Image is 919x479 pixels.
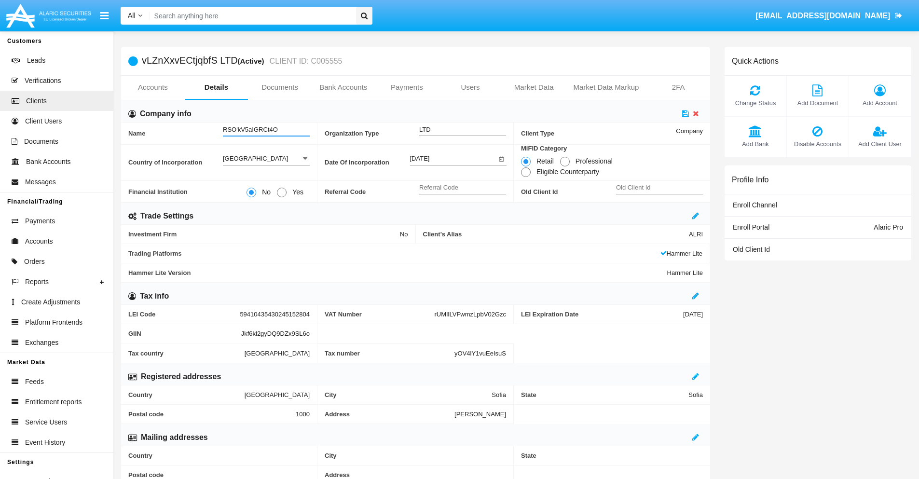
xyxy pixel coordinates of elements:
[128,330,241,337] span: GIIN
[128,311,240,318] span: LEI Code
[121,11,150,21] a: All
[140,291,169,301] h6: Tax info
[245,391,310,398] span: [GEOGRAPHIC_DATA]
[439,76,502,99] a: Users
[854,139,906,149] span: Add Client User
[733,223,769,231] span: Enroll Portal
[25,397,82,407] span: Entitlement reports
[128,269,667,276] span: Hammer Lite Version
[729,98,782,108] span: Change Status
[27,55,45,66] span: Leads
[732,175,768,184] h6: Profile Info
[296,411,310,418] span: 1000
[241,330,310,337] span: Jkf6kl2gyDQ9DZx9SL6o
[25,417,67,427] span: Service Users
[25,216,55,226] span: Payments
[240,311,310,318] span: 59410435430245152804
[325,391,492,398] span: City
[128,250,660,257] span: Trading Platforms
[325,311,434,318] span: VAT Number
[792,98,844,108] span: Add Document
[375,76,439,99] a: Payments
[142,55,343,67] h5: vLZnXxvECtjqbfS LTD
[128,159,223,166] span: Country of Incorporation
[185,76,248,99] a: Details
[141,371,221,382] h6: Registered addresses
[121,76,185,99] a: Accounts
[128,452,310,459] span: Country
[24,257,45,267] span: Orders
[751,2,907,29] a: [EMAIL_ADDRESS][DOMAIN_NAME]
[150,7,353,25] input: Search
[521,145,703,152] span: MiFID Category
[683,311,703,318] span: [DATE]
[267,57,343,65] small: CLIENT ID: C005555
[325,471,506,479] span: Address
[454,411,506,418] span: [PERSON_NAME]
[521,188,616,195] span: Old Client Id
[245,349,310,357] span: [GEOGRAPHIC_DATA]
[521,452,703,459] span: State
[502,76,566,99] a: Market Data
[325,411,454,418] span: Address
[238,55,267,67] div: (Active)
[26,96,47,106] span: Clients
[128,231,400,238] span: Investment Firm
[25,76,61,86] span: Verifications
[128,12,136,19] span: All
[660,250,702,257] span: Hammer Lite
[570,158,615,165] span: Professional
[25,338,58,348] span: Exchanges
[531,158,556,165] span: Retail
[140,211,193,221] h6: Trade Settings
[128,411,296,418] span: Postal code
[128,188,247,195] span: Financial Institution
[26,157,71,167] span: Bank Accounts
[312,76,375,99] a: Bank Accounts
[128,349,245,357] span: Tax country
[248,76,312,99] a: Documents
[140,109,192,119] h6: Company info
[521,311,683,318] span: LEI Expiration Date
[128,391,245,398] span: Country
[325,188,419,195] span: Referral Code
[854,98,906,108] span: Add Account
[25,236,53,246] span: Accounts
[128,471,310,479] span: Postal code
[733,246,770,253] span: Old Client Id
[676,127,703,135] span: Company
[25,277,49,287] span: Reports
[128,130,223,137] span: Name
[5,1,93,30] img: Logo image
[688,391,703,398] span: Sofia
[325,452,506,459] span: City
[423,231,689,238] span: Client’s Alias
[792,139,844,149] span: Disable Accounts
[400,231,408,238] span: No
[25,177,56,187] span: Messages
[21,297,80,307] span: Create Adjustments
[497,153,507,163] button: Open calendar
[492,391,506,398] span: Sofia
[729,139,782,149] span: Add Bank
[287,189,306,196] span: Yes
[141,432,208,443] h6: Mailing addresses
[874,223,903,231] span: Alaric Pro
[565,76,646,99] a: Market Data Markup
[434,311,506,318] span: rUMIlLVFwmzLpbV02Gzc
[25,116,62,126] span: Client Users
[256,189,273,196] span: No
[531,168,602,176] span: Eligible Counterparty
[646,76,710,99] a: 2FA
[24,137,58,147] span: Documents
[521,391,688,398] span: State
[732,56,779,66] h6: Quick Actions
[25,438,65,448] span: Event History
[325,159,410,166] span: Date Of Incorporation
[521,130,676,137] span: Client Type
[454,350,506,357] span: yOV4lY1vuEeIsuS
[667,269,703,276] span: Hammer Lite
[755,12,890,20] span: [EMAIL_ADDRESS][DOMAIN_NAME]
[325,350,454,357] span: Tax number
[25,317,82,328] span: Platform Frontends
